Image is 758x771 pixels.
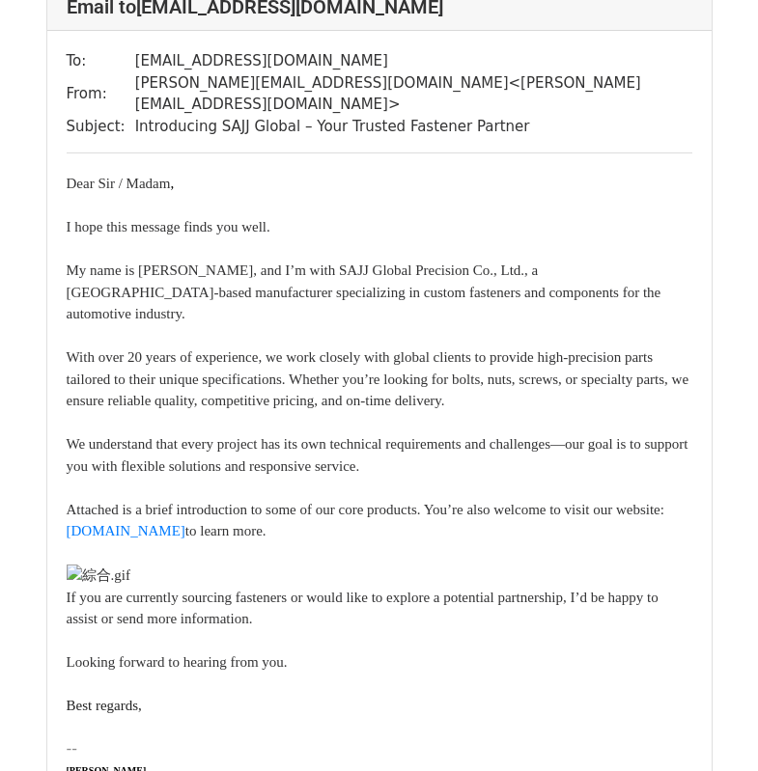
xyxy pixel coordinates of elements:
[67,219,689,538] font: I hope this message finds you well. My name is [PERSON_NAME], and I’m with SAJJ Global Precision ...
[135,72,692,116] td: [PERSON_NAME][EMAIL_ADDRESS][DOMAIN_NAME] < [PERSON_NAME][EMAIL_ADDRESS][DOMAIN_NAME] >
[170,176,174,191] span: ,
[135,116,692,138] td: Introducing SAJJ Global – Your Trusted Fastener Partner
[67,72,135,116] td: From:
[67,176,175,191] font: Dear Sir / Madam
[661,678,758,771] div: 聊天小工具
[67,566,659,670] font: If you are currently sourcing fasteners or would like to explore a potential partnership, I’d be ...
[67,564,130,587] img: 綜合.gif
[67,739,78,757] span: --
[661,678,758,771] iframe: Chat Widget
[67,50,135,72] td: To:
[135,50,692,72] td: [EMAIL_ADDRESS][DOMAIN_NAME]
[67,523,185,538] a: [DOMAIN_NAME]
[67,698,142,713] font: Best regards,
[67,116,135,138] td: Subject:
